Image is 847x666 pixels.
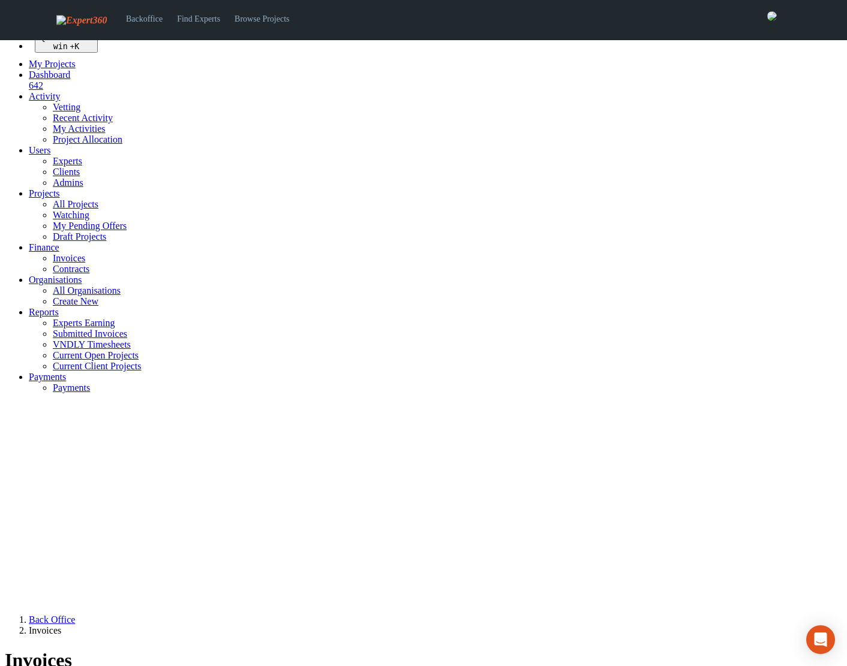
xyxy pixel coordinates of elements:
[29,307,59,317] a: Reports
[29,275,82,285] a: Organisations
[29,188,60,198] a: Projects
[53,329,127,339] a: Submitted Invoices
[29,625,842,636] li: Invoices
[53,339,131,349] a: VNDLY Timesheets
[29,145,50,155] a: Users
[53,210,89,220] a: Watching
[53,296,98,306] a: Create New
[29,242,59,252] a: Finance
[29,70,842,91] a: Dashboard 642
[29,59,76,69] a: My Projects
[53,177,83,188] a: Admins
[53,253,85,263] a: Invoices
[29,372,66,382] a: Payments
[53,102,80,112] a: Vetting
[53,264,89,274] a: Contracts
[53,167,80,177] a: Clients
[53,221,127,231] a: My Pending Offers
[53,231,106,242] a: Draft Projects
[53,318,115,328] a: Experts Earning
[29,80,43,91] span: 642
[53,199,98,209] a: All Projects
[35,31,98,53] button: Quick search... win +K
[806,625,835,654] div: Open Intercom Messenger
[53,156,82,166] a: Experts
[53,113,113,123] a: Recent Activity
[29,70,70,80] span: Dashboard
[53,123,106,134] a: My Activities
[40,42,93,51] div: +
[53,42,68,51] kbd: win
[53,134,122,144] a: Project Allocation
[53,361,142,371] a: Current Client Projects
[74,42,79,51] kbd: K
[53,285,121,296] a: All Organisations
[767,11,777,21] img: 935ce8ac-f316-4114-b08e-38e80b8d5922-normal.jpeg
[56,15,107,26] img: Expert360
[29,614,75,625] a: Back Office
[53,382,90,393] a: Payments
[29,91,60,101] a: Activity
[53,350,139,360] a: Current Open Projects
